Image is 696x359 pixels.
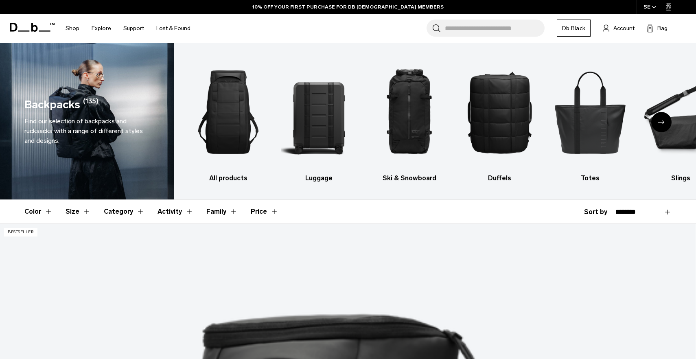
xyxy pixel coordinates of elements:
[190,55,267,183] a: Db All products
[281,55,357,169] img: Db
[552,55,628,183] li: 5 / 10
[4,228,37,236] p: Bestseller
[613,24,635,33] span: Account
[281,55,357,183] a: Db Luggage
[123,14,144,43] a: Support
[603,23,635,33] a: Account
[462,55,538,169] img: Db
[252,3,444,11] a: 10% OFF YOUR FIRST PURCHASE FOR DB [DEMOGRAPHIC_DATA] MEMBERS
[462,55,538,183] li: 4 / 10
[281,173,357,183] h3: Luggage
[24,200,53,223] button: Toggle Filter
[66,200,91,223] button: Toggle Filter
[190,173,267,183] h3: All products
[552,173,628,183] h3: Totes
[156,14,190,43] a: Lost & Found
[24,117,143,144] span: Find our selection of backpacks and rucksacks with a range of different styles and designs.
[651,112,672,132] div: Next slide
[158,200,193,223] button: Toggle Filter
[647,23,668,33] button: Bag
[83,96,98,113] span: (135)
[251,200,278,223] button: Toggle Price
[66,14,79,43] a: Shop
[462,173,538,183] h3: Duffels
[281,55,357,183] li: 2 / 10
[371,55,447,183] li: 3 / 10
[552,55,628,183] a: Db Totes
[371,173,447,183] h3: Ski & Snowboard
[104,200,144,223] button: Toggle Filter
[190,55,267,183] li: 1 / 10
[462,55,538,183] a: Db Duffels
[206,200,238,223] button: Toggle Filter
[371,55,447,169] img: Db
[371,55,447,183] a: Db Ski & Snowboard
[24,96,80,113] h1: Backpacks
[657,24,668,33] span: Bag
[552,55,628,169] img: Db
[59,14,197,43] nav: Main Navigation
[190,55,267,169] img: Db
[92,14,111,43] a: Explore
[557,20,591,37] a: Db Black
